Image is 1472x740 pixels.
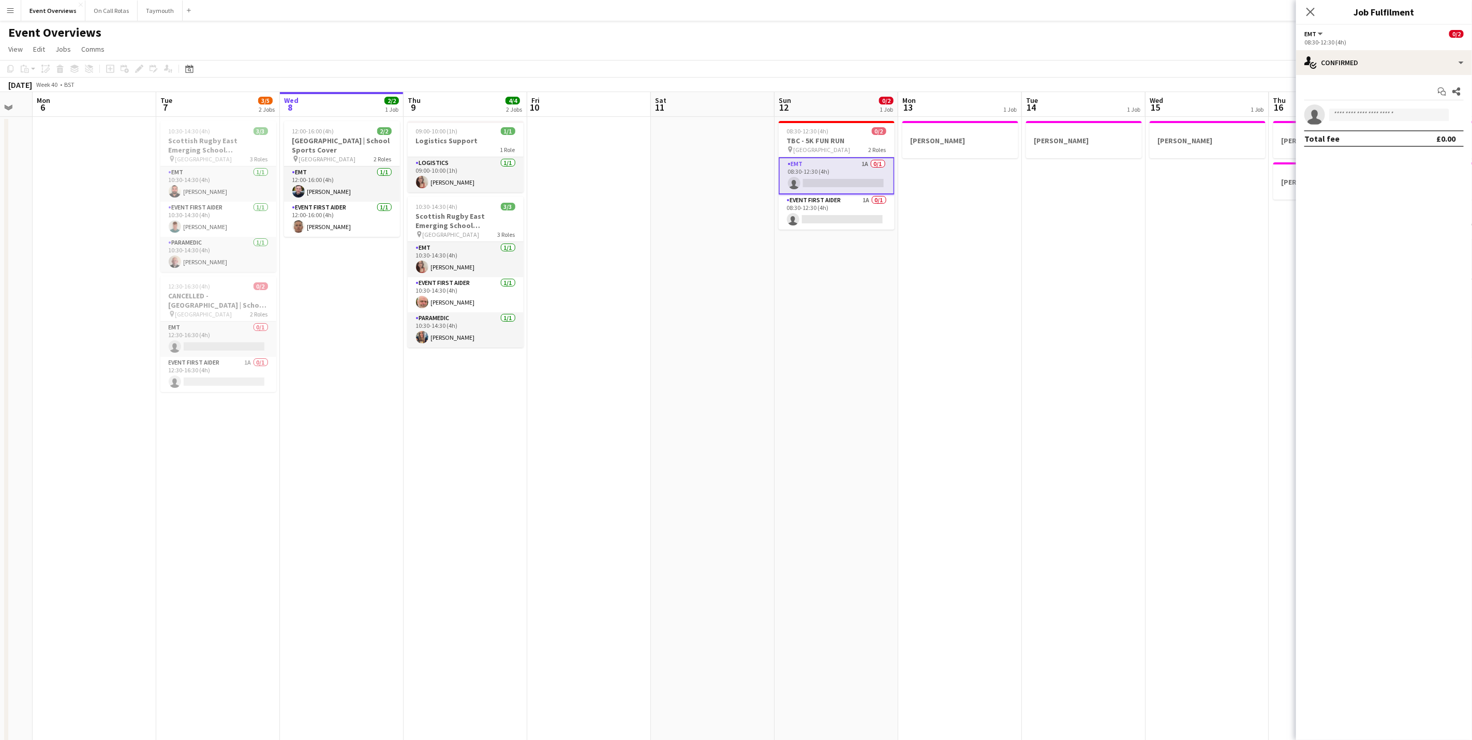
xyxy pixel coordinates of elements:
[902,121,1018,158] app-job-card: [PERSON_NAME]
[408,96,421,105] span: Thu
[284,96,299,105] span: Wed
[653,101,666,113] span: 11
[879,97,894,104] span: 0/2
[160,121,276,272] app-job-card: 10:30-14:30 (4h)3/3Scottish Rugby East Emerging School Championships | Newbattle [GEOGRAPHIC_DATA...
[416,127,458,135] span: 09:00-10:00 (1h)
[416,203,458,210] span: 10:30-14:30 (4h)
[902,136,1018,145] h3: [PERSON_NAME]
[531,96,540,105] span: Fri
[506,105,522,113] div: 2 Jobs
[779,121,895,230] div: 08:30-12:30 (4h)0/2TBC - 5K FUN RUN [GEOGRAPHIC_DATA]2 RolesEMT1A0/108:30-12:30 (4h) Event First ...
[1273,177,1389,187] h3: [PERSON_NAME]
[500,146,515,154] span: 1 Role
[160,276,276,392] div: 12:30-16:30 (4h)0/2CANCELLED - [GEOGRAPHIC_DATA] | School Sports Cover [GEOGRAPHIC_DATA]2 RolesEM...
[160,357,276,392] app-card-role: Event First Aider1A0/112:30-16:30 (4h)
[1296,50,1472,75] div: Confirmed
[501,127,515,135] span: 1/1
[55,44,71,54] span: Jobs
[777,101,791,113] span: 12
[779,194,895,230] app-card-role: Event First Aider1A0/108:30-12:30 (4h)
[1026,96,1038,105] span: Tue
[385,105,398,113] div: 1 Job
[284,167,400,202] app-card-role: EMT1/112:00-16:00 (4h)[PERSON_NAME]
[4,42,27,56] a: View
[259,105,275,113] div: 2 Jobs
[160,202,276,237] app-card-role: Event First Aider1/110:30-14:30 (4h)[PERSON_NAME]
[160,291,276,310] h3: CANCELLED - [GEOGRAPHIC_DATA] | School Sports Cover
[655,96,666,105] span: Sat
[1273,162,1389,200] app-job-card: [PERSON_NAME]
[1150,136,1266,145] h3: [PERSON_NAME]
[292,127,334,135] span: 12:00-16:00 (4h)
[284,202,400,237] app-card-role: Event First Aider1/112:00-16:00 (4h)[PERSON_NAME]
[21,1,85,21] button: Event Overviews
[1304,30,1316,38] span: EMT
[869,146,886,154] span: 2 Roles
[160,237,276,272] app-card-role: Paramedic1/110:30-14:30 (4h)[PERSON_NAME]
[1304,30,1325,38] button: EMT
[408,197,524,348] app-job-card: 10:30-14:30 (4h)3/3Scottish Rugby East Emerging School Championships | [GEOGRAPHIC_DATA] [GEOGRAP...
[160,136,276,155] h3: Scottish Rugby East Emerging School Championships | Newbattle
[284,121,400,237] app-job-card: 12:00-16:00 (4h)2/2[GEOGRAPHIC_DATA] | School Sports Cover [GEOGRAPHIC_DATA]2 RolesEMT1/112:00-16...
[384,97,399,104] span: 2/2
[901,101,916,113] span: 13
[408,121,524,192] app-job-card: 09:00-10:00 (1h)1/1Logistics Support1 RoleLogistics1/109:00-10:00 (1h)[PERSON_NAME]
[1150,121,1266,158] div: [PERSON_NAME]
[1024,101,1038,113] span: 14
[175,155,232,163] span: [GEOGRAPHIC_DATA]
[408,136,524,145] h3: Logistics Support
[408,242,524,277] app-card-role: EMT1/110:30-14:30 (4h)[PERSON_NAME]
[779,136,895,145] h3: TBC - 5K FUN RUN
[299,155,356,163] span: [GEOGRAPHIC_DATA]
[530,101,540,113] span: 10
[1296,5,1472,19] h3: Job Fulfilment
[159,101,172,113] span: 7
[1304,133,1340,144] div: Total fee
[1272,101,1286,113] span: 16
[1273,136,1389,145] h3: [PERSON_NAME] AL
[872,127,886,135] span: 0/2
[1449,30,1464,38] span: 0/2
[374,155,392,163] span: 2 Roles
[8,44,23,54] span: View
[902,96,916,105] span: Mon
[175,310,232,318] span: [GEOGRAPHIC_DATA]
[29,42,49,56] a: Edit
[779,96,791,105] span: Sun
[169,282,211,290] span: 12:30-16:30 (4h)
[408,277,524,312] app-card-role: Event First Aider1/110:30-14:30 (4h)[PERSON_NAME]
[1304,38,1464,46] div: 08:30-12:30 (4h)
[1026,121,1142,158] app-job-card: [PERSON_NAME]
[408,212,524,230] h3: Scottish Rugby East Emerging School Championships | [GEOGRAPHIC_DATA]
[1436,133,1455,144] div: £0.00
[1148,101,1163,113] span: 15
[408,157,524,192] app-card-role: Logistics1/109:00-10:00 (1h)[PERSON_NAME]
[250,310,268,318] span: 2 Roles
[794,146,851,154] span: [GEOGRAPHIC_DATA]
[81,44,105,54] span: Comms
[254,127,268,135] span: 3/3
[85,1,138,21] button: On Call Rotas
[254,282,268,290] span: 0/2
[160,96,172,105] span: Tue
[1150,96,1163,105] span: Wed
[284,136,400,155] h3: [GEOGRAPHIC_DATA] | School Sports Cover
[377,127,392,135] span: 2/2
[8,80,32,90] div: [DATE]
[160,167,276,202] app-card-role: EMT1/110:30-14:30 (4h)[PERSON_NAME]
[35,101,50,113] span: 6
[250,155,268,163] span: 3 Roles
[880,105,893,113] div: 1 Job
[1273,121,1389,158] app-job-card: [PERSON_NAME] AL
[64,81,75,88] div: BST
[169,127,211,135] span: 10:30-14:30 (4h)
[1273,96,1286,105] span: Thu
